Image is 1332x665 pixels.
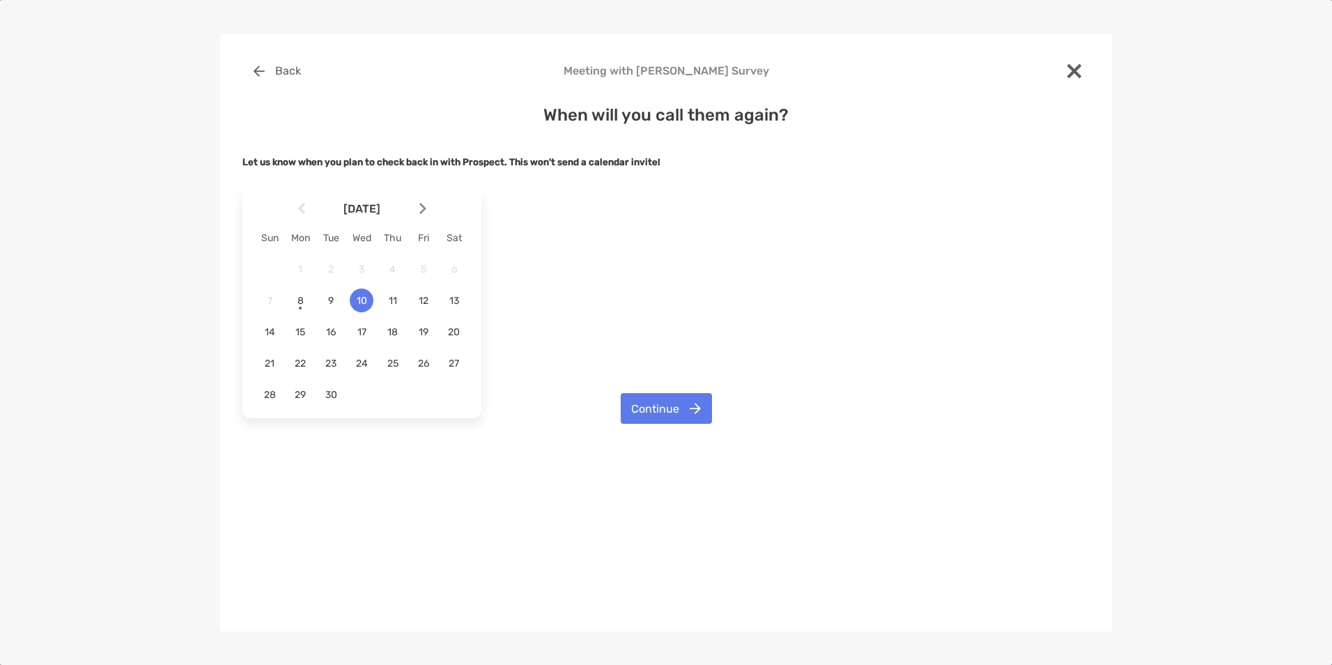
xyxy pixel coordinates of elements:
span: 18 [381,326,405,338]
span: 14 [258,326,281,338]
span: 9 [319,295,343,307]
span: 19 [412,326,435,338]
span: 11 [381,295,405,307]
span: 28 [258,389,281,401]
button: Continue [621,393,712,424]
span: 17 [350,326,373,338]
span: 30 [319,389,343,401]
span: 25 [381,358,405,369]
div: Mon [285,232,316,244]
span: 27 [442,358,466,369]
div: Sun [254,232,285,244]
div: Fri [408,232,439,244]
span: 15 [288,326,312,338]
span: 22 [288,358,312,369]
span: 4 [381,263,405,275]
button: Back [242,56,311,86]
span: 24 [350,358,373,369]
span: 13 [442,295,466,307]
span: 6 [442,263,466,275]
div: Wed [346,232,377,244]
div: Tue [316,232,346,244]
span: 3 [350,263,373,275]
h5: Let us know when you plan to check back in with Prospect. [242,157,1090,167]
img: close modal [1067,64,1081,78]
span: 1 [288,263,312,275]
strong: This won't send a calendar invite! [509,157,660,167]
span: 29 [288,389,312,401]
img: Arrow icon [419,203,426,215]
span: 16 [319,326,343,338]
span: 21 [258,358,281,369]
span: [DATE] [308,202,417,215]
span: 7 [258,295,281,307]
div: Sat [439,232,470,244]
span: 10 [350,295,373,307]
span: 26 [412,358,435,369]
span: 8 [288,295,312,307]
span: 5 [412,263,435,275]
h4: Meeting with [PERSON_NAME] Survey [242,64,1090,77]
img: button icon [254,66,265,77]
span: 2 [319,263,343,275]
span: 23 [319,358,343,369]
img: Arrow icon [298,203,305,215]
div: Thu [378,232,408,244]
h4: When will you call them again? [242,105,1090,125]
span: 12 [412,295,435,307]
img: button icon [690,403,701,414]
span: 20 [442,326,466,338]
